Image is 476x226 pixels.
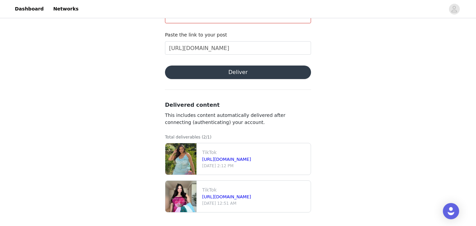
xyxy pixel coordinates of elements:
[202,163,308,169] p: [DATE] 2:12 PM
[165,112,285,125] span: This includes content automatically delivered after connecting (authenticating) your account.
[165,101,311,109] h3: Delivered content
[49,1,82,17] a: Networks
[165,32,227,37] label: Paste the link to your post
[443,203,459,219] div: Open Intercom Messenger
[202,186,308,194] p: TikTok
[202,194,251,199] a: [URL][DOMAIN_NAME]
[202,149,308,156] p: TikTok
[165,134,311,140] p: Total deliverables (2/1)
[202,157,251,162] a: [URL][DOMAIN_NAME]
[165,143,196,175] img: file
[165,41,311,55] input: Paste the link to your content here
[202,200,308,206] p: [DATE] 12:51 AM
[11,1,48,17] a: Dashboard
[165,181,196,212] img: file
[165,66,311,79] button: Deliver
[451,4,457,15] div: avatar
